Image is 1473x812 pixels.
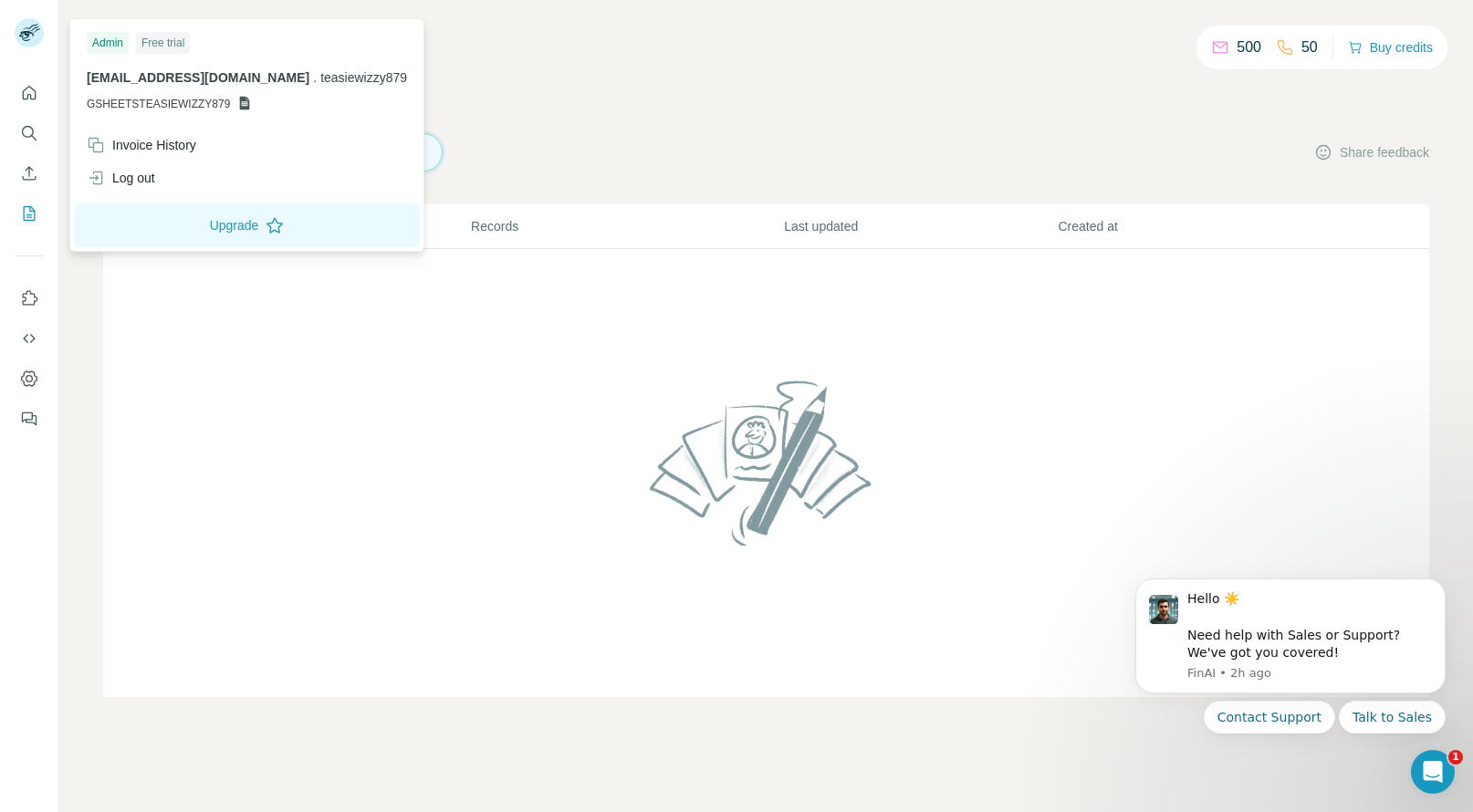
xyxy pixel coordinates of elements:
button: Upgrade [74,203,420,247]
div: Log out [87,169,155,187]
p: Last updated [784,217,1056,235]
p: Created at [1059,217,1331,235]
p: 500 [1237,36,1261,58]
button: Search [15,117,44,150]
button: Feedback [15,402,44,435]
p: 50 [1301,36,1318,58]
div: Free trial [136,32,190,54]
span: GSHEETSTEASIEWIZZY879 [87,96,230,112]
span: . [313,70,317,85]
span: 1 [1448,750,1463,765]
span: teasiewizzy879 [320,70,407,85]
img: No lists found [642,365,891,560]
button: Dashboard [15,362,44,395]
button: Share feedback [1314,143,1429,161]
button: My lists [15,197,44,230]
button: Use Surfe on LinkedIn [15,282,44,315]
button: Use Surfe API [15,322,44,355]
div: Invoice History [87,136,196,154]
p: Records [471,217,782,235]
iframe: Intercom notifications message [1108,556,1473,803]
button: Quick start [15,77,44,109]
button: Buy credits [1348,35,1433,60]
button: Enrich CSV [15,157,44,190]
span: [EMAIL_ADDRESS][DOMAIN_NAME] [87,70,309,85]
iframe: Intercom live chat [1411,750,1455,794]
div: Admin [87,32,129,54]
